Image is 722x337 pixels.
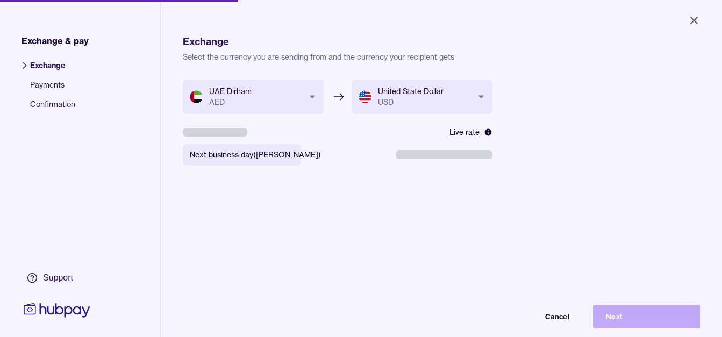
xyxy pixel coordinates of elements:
[183,34,700,49] h1: Exchange
[183,52,700,62] p: Select the currency you are sending from and the currency your recipient gets
[30,99,75,118] span: Confirmation
[30,60,75,80] span: Exchange
[43,272,73,284] div: Support
[475,305,582,328] button: Cancel
[22,34,89,47] span: Exchange & pay
[30,80,75,99] span: Payments
[22,267,92,289] a: Support
[675,9,713,32] button: Close
[449,127,492,138] div: Live rate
